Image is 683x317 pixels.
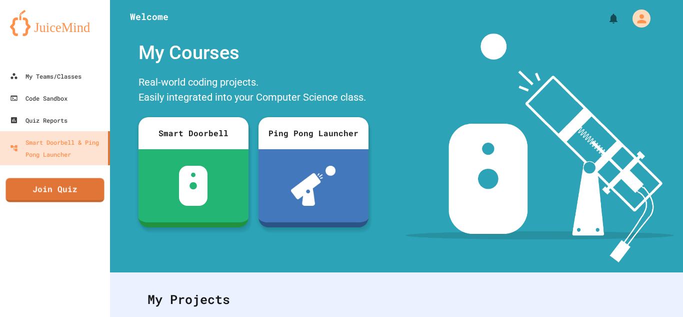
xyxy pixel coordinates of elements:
[133,72,373,110] div: Real-world coding projects. Easily integrated into your Computer Science class.
[10,114,67,126] div: Quiz Reports
[10,136,104,160] div: Smart Doorbell & Ping Pong Launcher
[589,10,622,27] div: My Notifications
[10,10,100,36] img: logo-orange.svg
[291,166,335,206] img: ppl-with-ball.png
[179,166,207,206] img: sdb-white.svg
[138,117,248,149] div: Smart Doorbell
[133,34,373,72] div: My Courses
[405,34,673,262] img: banner-image-my-projects.png
[622,7,653,30] div: My Account
[258,117,368,149] div: Ping Pong Launcher
[10,70,81,82] div: My Teams/Classes
[10,92,67,104] div: Code Sandbox
[5,178,104,202] a: Join Quiz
